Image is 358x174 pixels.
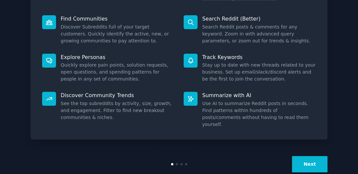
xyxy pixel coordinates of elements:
p: Explore Personas [61,54,174,61]
dd: Use AI to summarize Reddit posts in seconds. Find patterns within hundreds of posts/comments with... [202,100,316,128]
dd: Search Reddit posts & comments for any keyword. Zoom in with advanced query parameters, or zoom o... [202,24,316,44]
dd: Stay up to date with new threads related to your business. Set up email/slack/discord alerts and ... [202,62,316,83]
p: Track Keywords [202,54,316,61]
p: Find Communities [61,15,174,22]
dd: Discover Subreddits full of your target customers. Quickly identify the active, new, or growing c... [61,24,174,44]
p: Search Reddit (Better) [202,15,316,22]
p: Discover Community Trends [61,92,174,99]
p: Summarize with AI [202,92,316,99]
dd: Quickly explore pain points, solution requests, open questions, and spending patterns for people ... [61,62,174,83]
button: Next [292,156,328,172]
dd: See the top subreddits by activity, size, growth, and engagement. Filter to find new breakout com... [61,100,174,121]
